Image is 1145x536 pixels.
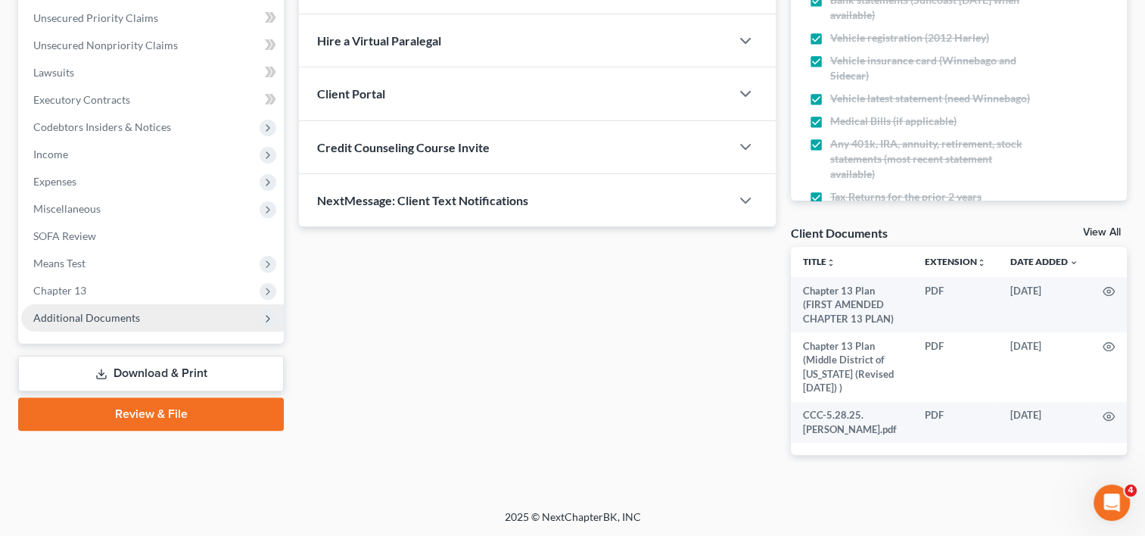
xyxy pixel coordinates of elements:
[913,277,998,332] td: PDF
[830,114,957,129] span: Medical Bills (if applicable)
[33,39,178,51] span: Unsecured Nonpriority Claims
[317,86,385,101] span: Client Portal
[317,140,490,154] span: Credit Counseling Course Invite
[998,332,1091,402] td: [DATE]
[21,32,284,59] a: Unsecured Nonpriority Claims
[826,258,835,267] i: unfold_more
[33,148,68,160] span: Income
[21,223,284,250] a: SOFA Review
[1094,485,1130,521] iframe: Intercom live chat
[791,332,913,402] td: Chapter 13 Plan (Middle District of [US_STATE] (Revised [DATE]) )
[830,91,1030,106] span: Vehicle latest statement (need Winnebago)
[998,402,1091,444] td: [DATE]
[913,332,998,402] td: PDF
[1083,227,1121,238] a: View All
[1010,256,1078,267] a: Date Added expand_more
[830,136,1030,182] span: Any 401k, IRA, annuity, retirement, stock statements (most recent statement available)
[925,256,986,267] a: Extensionunfold_more
[791,277,913,332] td: Chapter 13 Plan (FIRST AMENDED CHAPTER 13 PLAN)
[830,53,1030,83] span: Vehicle insurance card (Winnebago and Sidecar)
[33,202,101,215] span: Miscellaneous
[21,86,284,114] a: Executory Contracts
[18,397,284,431] a: Review & File
[33,257,86,270] span: Means Test
[21,59,284,86] a: Lawsuits
[33,93,130,106] span: Executory Contracts
[913,402,998,444] td: PDF
[33,175,76,188] span: Expenses
[791,225,888,241] div: Client Documents
[33,284,86,297] span: Chapter 13
[33,311,140,324] span: Additional Documents
[317,193,528,207] span: NextMessage: Client Text Notifications
[1125,485,1137,497] span: 4
[33,120,171,133] span: Codebtors Insiders & Notices
[1069,258,1078,267] i: expand_more
[18,356,284,391] a: Download & Print
[998,277,1091,332] td: [DATE]
[791,402,913,444] td: CCC-5.28.25.[PERSON_NAME].pdf
[317,33,441,48] span: Hire a Virtual Paralegal
[803,256,835,267] a: Titleunfold_more
[830,30,989,45] span: Vehicle registration (2012 Harley)
[830,189,1030,235] span: Tax Returns for the prior 2 years (Including 1099 & w-2's Forms. Transcripts are not permitted)
[33,11,158,24] span: Unsecured Priority Claims
[33,66,74,79] span: Lawsuits
[33,229,96,242] span: SOFA Review
[977,258,986,267] i: unfold_more
[21,5,284,32] a: Unsecured Priority Claims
